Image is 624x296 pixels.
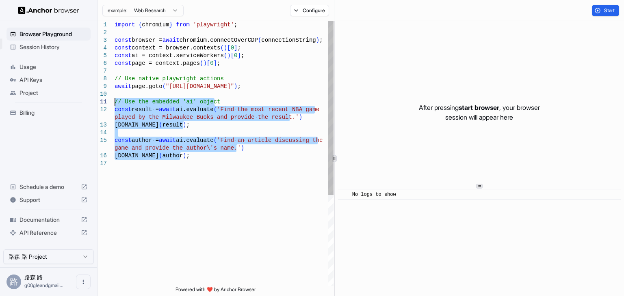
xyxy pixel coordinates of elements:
[299,114,302,120] span: )
[97,137,107,144] div: 15
[217,106,319,113] span: 'Find the most recent NBA game
[352,192,396,197] span: No logs to show
[592,5,619,16] button: Start
[183,152,186,159] span: )
[316,37,319,43] span: )
[97,152,107,160] div: 16
[115,152,159,159] span: [DOMAIN_NAME]
[115,45,132,51] span: const
[115,114,285,120] span: played by the Milwaukee Bucks and provide the resu
[132,52,224,59] span: ai = context.serviceWorkers
[115,137,132,144] span: const
[19,89,87,97] span: Project
[459,103,499,112] span: start browser
[97,121,107,129] div: 13
[6,41,91,54] div: Session History
[231,52,234,59] span: [
[142,21,169,28] span: chromium
[186,152,189,159] span: ;
[97,98,107,106] div: 11
[97,44,107,52] div: 4
[115,21,135,28] span: import
[175,286,256,296] span: Powered with ❤️ by Anchor Browser
[19,43,87,51] span: Session History
[169,21,172,28] span: }
[19,76,87,84] span: API Keys
[176,21,190,28] span: from
[115,145,241,151] span: game and provide the author\'s name.'
[19,63,87,71] span: Usage
[214,106,217,113] span: (
[97,160,107,167] div: 17
[19,216,78,224] span: Documentation
[290,5,329,16] button: Configure
[6,86,91,99] div: Project
[97,21,107,29] div: 1
[6,106,91,119] div: Billing
[76,275,91,289] button: Open menu
[203,60,206,66] span: )
[115,60,132,66] span: const
[139,21,142,28] span: {
[115,75,224,82] span: // Use native playwright actions
[241,145,244,151] span: )
[186,122,189,128] span: ;
[97,83,107,90] div: 9
[97,60,107,67] div: 6
[237,52,240,59] span: ]
[234,45,237,51] span: ]
[166,83,234,90] span: "[URL][DOMAIN_NAME]"
[220,45,223,51] span: (
[108,7,128,14] span: example:
[183,122,186,128] span: )
[97,129,107,137] div: 14
[200,60,203,66] span: (
[258,37,261,43] span: (
[115,37,132,43] span: const
[18,6,79,14] img: Anchor Logo
[227,52,230,59] span: )
[97,52,107,60] div: 5
[115,83,132,90] span: await
[162,83,166,90] span: (
[6,180,91,193] div: Schedule a demo
[210,60,213,66] span: 0
[132,60,200,66] span: page = context.pages
[97,75,107,83] div: 8
[132,83,162,90] span: page.goto
[115,52,132,59] span: const
[159,106,176,113] span: await
[6,213,91,226] div: Documentation
[176,137,213,144] span: ai.evaluate
[132,45,220,51] span: context = browser.contexts
[217,60,220,66] span: ;
[6,226,91,239] div: API Reference
[159,137,176,144] span: await
[193,21,234,28] span: 'playwright'
[342,191,346,199] span: ​
[159,122,162,128] span: (
[162,152,183,159] span: author
[6,60,91,73] div: Usage
[237,83,240,90] span: ;
[132,37,162,43] span: browser =
[224,52,227,59] span: (
[217,137,323,144] span: 'Find an article discussing the
[115,106,132,113] span: const
[115,122,159,128] span: [DOMAIN_NAME]
[180,37,258,43] span: chromium.connectOverCDP
[19,196,78,204] span: Support
[261,37,316,43] span: connectionString
[224,45,227,51] span: )
[234,21,237,28] span: ;
[6,73,91,86] div: API Keys
[6,28,91,41] div: Browser Playground
[227,45,230,51] span: [
[419,103,540,122] p: After pressing , your browser session will appear here
[115,99,220,105] span: // Use the embedded 'ai' object
[97,36,107,44] div: 3
[24,274,43,281] span: 路森 路
[214,60,217,66] span: ]
[24,282,63,288] span: g00gleandgmaii@gmail.com
[162,37,180,43] span: await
